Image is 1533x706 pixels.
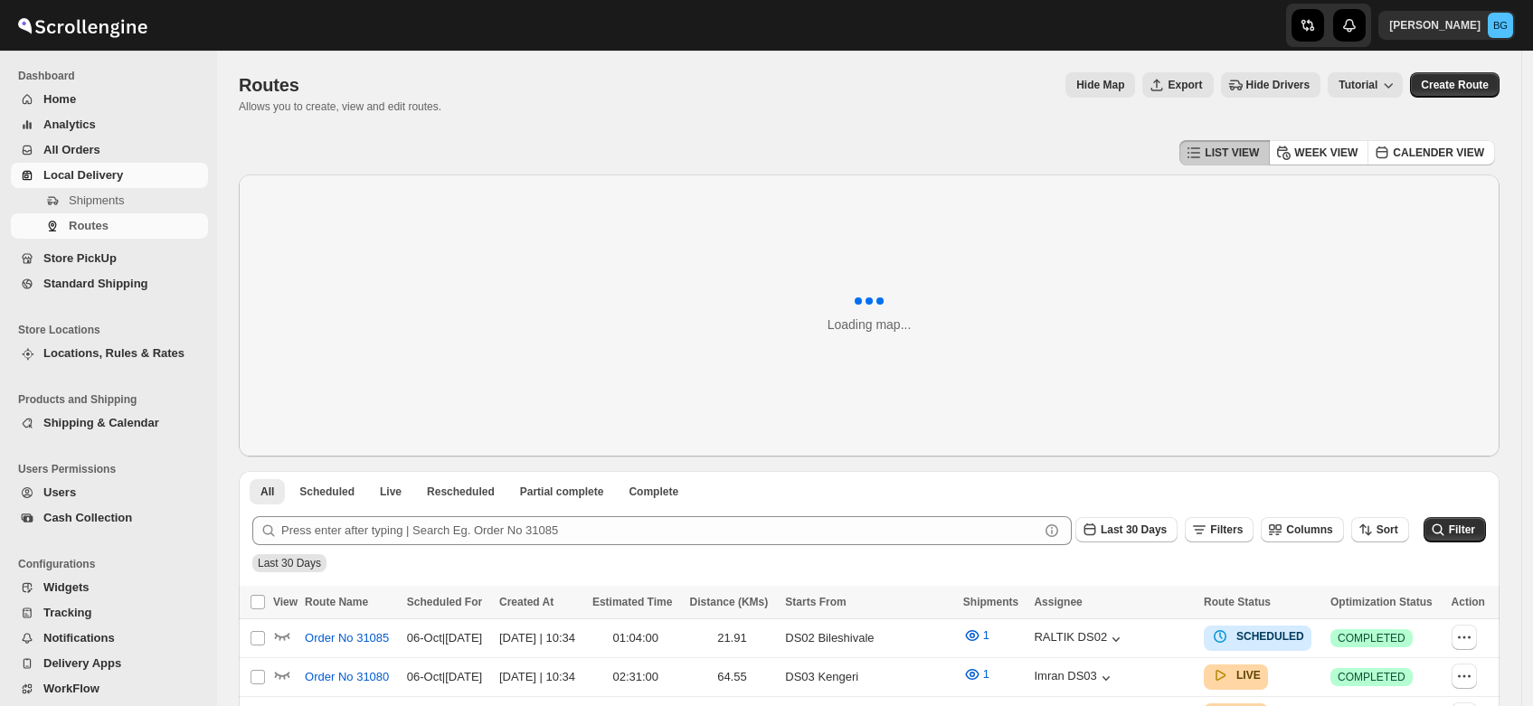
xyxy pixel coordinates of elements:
span: Hide Drivers [1246,78,1311,92]
button: User menu [1378,11,1515,40]
span: Last 30 Days [1101,523,1167,536]
span: 06-Oct | [DATE] [407,631,482,645]
span: Cash Collection [43,511,132,524]
span: WorkFlow [43,682,99,695]
span: Optimization Status [1330,596,1433,608]
span: Hide Map [1076,78,1124,92]
button: All Orders [11,137,208,163]
span: Distance (KMs) [690,596,769,608]
span: Route Status [1204,596,1271,608]
span: Delivery Apps [43,656,121,670]
b: SCHEDULED [1236,630,1304,643]
span: Store Locations [18,323,208,337]
button: Users [11,480,208,505]
button: Imran DS03 [1034,669,1114,687]
p: Allows you to create, view and edit routes. [239,99,441,114]
span: Order No 31085 [305,629,389,647]
span: LIST VIEW [1205,146,1259,160]
span: Live [380,485,402,499]
span: Widgets [43,580,89,594]
span: Routes [239,75,299,95]
span: Tracking [43,606,91,619]
span: Assignee [1034,596,1082,608]
span: View [273,596,298,608]
span: Scheduled [299,485,355,499]
button: SCHEDULED [1211,627,1304,645]
button: WorkFlow [11,676,208,701]
span: All Orders [43,143,100,156]
span: COMPLETED [1338,670,1405,684]
button: 1 [952,660,1000,689]
input: Press enter after typing | Search Eg. Order No 31085 [281,516,1039,545]
button: Tutorial [1328,72,1403,98]
div: 02:31:00 [592,668,679,686]
span: Starts From [785,596,846,608]
span: Users Permissions [18,462,208,476]
button: Widgets [11,575,208,600]
span: Create Route [1421,78,1489,92]
span: Last 30 Days [258,557,321,570]
span: Action [1452,596,1485,608]
span: Home [43,92,76,106]
span: WEEK VIEW [1294,146,1358,160]
span: COMPLETED [1338,631,1405,645]
button: Hide Drivers [1221,72,1321,98]
span: Complete [629,485,678,499]
span: Estimated Time [592,596,672,608]
button: All routes [250,479,285,504]
button: Tracking [11,600,208,626]
span: 06-Oct | [DATE] [407,670,482,683]
span: CALENDER VIEW [1393,146,1484,160]
button: Analytics [11,112,208,137]
button: Routes [11,213,208,239]
button: Locations, Rules & Rates [11,341,208,366]
button: Delivery Apps [11,651,208,676]
button: Sort [1351,517,1409,542]
span: Shipping & Calendar [43,416,159,429]
text: BG [1493,20,1508,31]
span: Brajesh Giri [1488,13,1513,38]
span: Rescheduled [427,485,495,499]
button: WEEK VIEW [1269,140,1368,165]
span: Columns [1286,523,1332,536]
span: Filters [1210,523,1243,536]
button: Order No 31080 [294,663,400,692]
button: Shipping & Calendar [11,410,208,436]
span: Locations, Rules & Rates [43,346,185,360]
button: Shipments [11,188,208,213]
div: [DATE] | 10:34 [499,668,582,686]
img: ScrollEngine [14,3,150,48]
button: LIVE [1211,666,1261,684]
div: DS02 Bileshivale [785,629,952,647]
span: Shipments [963,596,1018,608]
span: Scheduled For [407,596,482,608]
span: Export [1168,78,1202,92]
b: LIVE [1236,669,1261,682]
span: Partial complete [520,485,604,499]
span: Route Name [305,596,368,608]
button: Map action label [1065,72,1135,98]
span: Standard Shipping [43,277,148,290]
button: Columns [1261,517,1343,542]
span: Analytics [43,118,96,131]
button: Last 30 Days [1075,517,1178,542]
p: [PERSON_NAME] [1389,18,1481,33]
span: Notifications [43,631,115,645]
span: Filter [1449,523,1475,536]
button: Create Route [1410,72,1500,98]
button: 1 [952,621,1000,650]
span: 1 [983,667,989,681]
button: RALTIK DS02 [1034,630,1125,648]
span: Products and Shipping [18,392,208,407]
button: Filter [1424,517,1486,542]
span: Local Delivery [43,168,123,182]
span: Created At [499,596,554,608]
span: Routes [69,219,109,232]
span: Sort [1377,523,1398,536]
span: Order No 31080 [305,668,389,686]
span: Store PickUp [43,251,117,265]
span: Configurations [18,557,208,571]
div: 64.55 [690,668,775,686]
